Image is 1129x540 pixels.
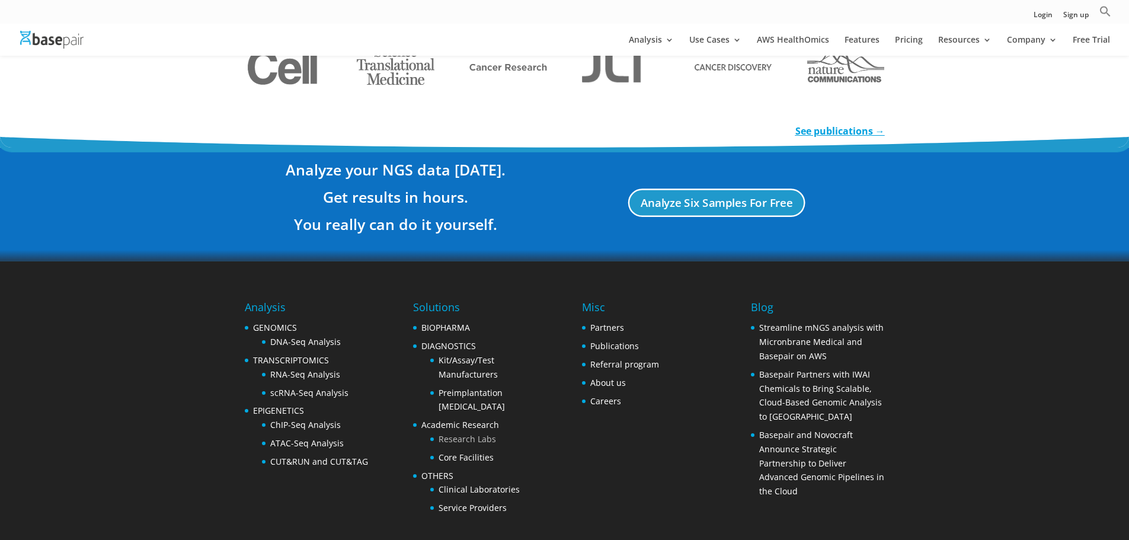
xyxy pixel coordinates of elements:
a: Careers [590,395,621,407]
h4: Misc [582,299,659,321]
a: GENOMICS [253,322,297,333]
a: Company [1007,36,1057,56]
a: Use Cases [689,36,741,56]
a: Research Labs [439,433,496,445]
a: Basepair Partners with IWAI Chemicals to Bring Scalable, Cloud-Based Genomic Analysis to [GEOGRAP... [759,369,882,422]
a: DNA-Seq Analysis [270,336,341,347]
a: Preimplantation [MEDICAL_DATA] [439,387,505,413]
a: Login [1034,11,1053,24]
a: Streamline mNGS analysis with Micronbrane Medical and Basepair on AWS [759,322,884,362]
h3: Analyze your NGS data [DATE]. [245,159,547,186]
a: Core Facilities [439,452,494,463]
a: Analyze Six Samples For Free [628,188,805,217]
a: scRNA-Seq Analysis [270,387,348,398]
a: About us [590,377,626,388]
a: AWS HealthOmics [757,36,829,56]
a: Clinical Laboratories [439,484,520,495]
a: ChIP-Seq Analysis [270,419,341,430]
a: Features [845,36,879,56]
a: OTHERS [421,470,453,481]
a: Resources [938,36,992,56]
h3: Get results in hours. [245,186,547,213]
a: Basepair and Novocraft Announce Strategic Partnership to Deliver Advanced Genomic Pipelines in th... [759,429,884,497]
a: TRANSCRIPTOMICS [253,354,329,366]
a: Service Providers [439,502,507,513]
a: Partners [590,322,624,333]
a: CUT&RUN and CUT&TAG [270,456,368,467]
a: Pricing [895,36,923,56]
a: Search Icon Link [1099,5,1111,24]
iframe: Drift Widget Chat Controller [901,455,1115,526]
a: BIOPHARMA [421,322,470,333]
a: Referral program [590,359,659,370]
a: Analysis [629,36,674,56]
h4: Analysis [245,299,368,321]
a: Free Trial [1073,36,1110,56]
svg: Search [1099,5,1111,17]
a: ATAC-Seq Analysis [270,437,344,449]
h4: Solutions [413,299,546,321]
h3: You really can do it yourself. [245,213,547,241]
img: Basepair [20,31,84,48]
a: DIAGNOSTICS [421,340,476,352]
a: Publications [590,340,639,352]
a: Kit/Assay/Test Manufacturers [439,354,498,380]
a: See publications → [795,124,885,138]
h4: Blog [751,299,884,321]
a: Academic Research [421,419,499,430]
a: EPIGENETICS [253,405,304,416]
a: Sign up [1063,11,1089,24]
a: RNA-Seq Analysis [270,369,340,380]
